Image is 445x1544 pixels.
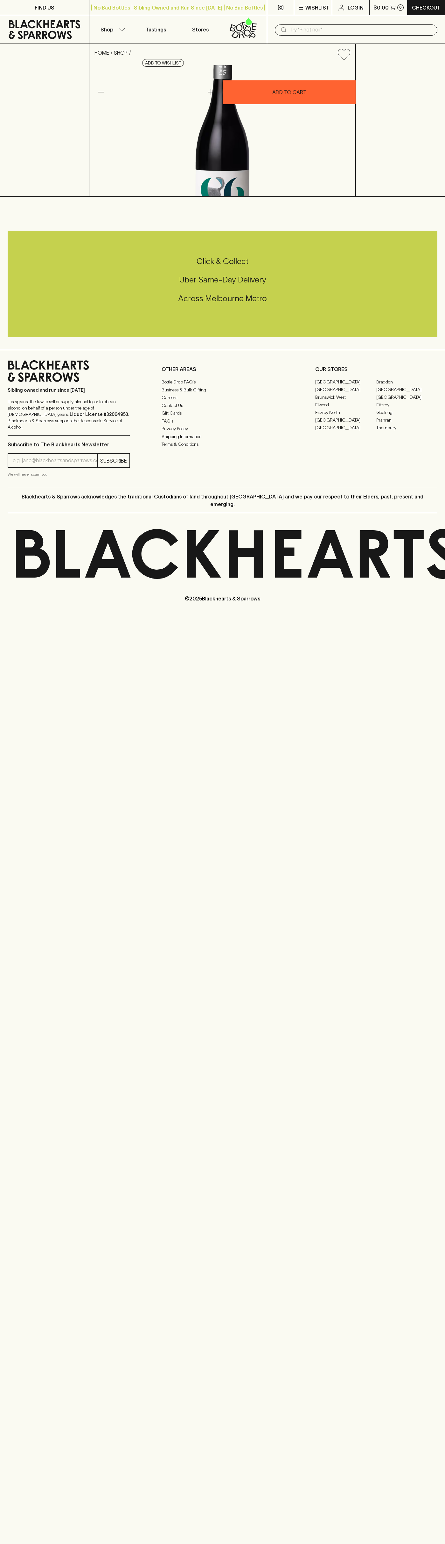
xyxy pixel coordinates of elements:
a: [GEOGRAPHIC_DATA] [315,386,376,393]
p: FIND US [35,4,54,11]
a: HOME [94,50,109,56]
a: Stores [178,15,223,44]
a: Braddon [376,378,437,386]
a: Fitzroy North [315,409,376,416]
input: Try "Pinot noir" [290,25,432,35]
h5: Click & Collect [8,256,437,267]
p: SUBSCRIBE [100,457,127,464]
a: Tastings [134,15,178,44]
a: FAQ's [162,417,284,425]
p: Wishlist [305,4,330,11]
a: [GEOGRAPHIC_DATA] [315,378,376,386]
button: Add to wishlist [335,46,353,63]
button: ADD TO CART [223,80,356,104]
a: Thornbury [376,424,437,431]
p: Tastings [146,26,166,33]
button: Shop [89,15,134,44]
p: Sibling owned and run since [DATE] [8,387,130,393]
a: [GEOGRAPHIC_DATA] [376,386,437,393]
a: SHOP [114,50,128,56]
p: OTHER AREAS [162,365,284,373]
p: 0 [399,6,402,9]
p: Checkout [412,4,441,11]
a: Fitzroy [376,401,437,409]
p: Shop [101,26,113,33]
a: Contact Us [162,402,284,409]
div: Call to action block [8,231,437,337]
strong: Liquor License #32064953 [70,412,128,417]
h5: Across Melbourne Metro [8,293,437,304]
p: Login [348,4,364,11]
a: Terms & Conditions [162,441,284,448]
a: [GEOGRAPHIC_DATA] [315,416,376,424]
a: Brunswick West [315,393,376,401]
p: It is against the law to sell or supply alcohol to, or to obtain alcohol on behalf of a person un... [8,398,130,430]
a: [GEOGRAPHIC_DATA] [315,424,376,431]
button: SUBSCRIBE [98,454,129,467]
a: Elwood [315,401,376,409]
a: Careers [162,394,284,402]
p: OUR STORES [315,365,437,373]
a: Bottle Drop FAQ's [162,378,284,386]
h5: Uber Same-Day Delivery [8,274,437,285]
a: Privacy Policy [162,425,284,433]
p: Stores [192,26,209,33]
input: e.g. jane@blackheartsandsparrows.com.au [13,456,97,466]
a: Gift Cards [162,410,284,417]
p: Blackhearts & Sparrows acknowledges the traditional Custodians of land throughout [GEOGRAPHIC_DAT... [12,493,433,508]
button: Add to wishlist [142,59,184,67]
p: We will never spam you [8,471,130,477]
a: Prahran [376,416,437,424]
p: ADD TO CART [272,88,306,96]
p: Subscribe to The Blackhearts Newsletter [8,441,130,448]
a: Business & Bulk Gifting [162,386,284,394]
img: 41482.png [89,65,355,196]
p: $0.00 [373,4,389,11]
a: [GEOGRAPHIC_DATA] [376,393,437,401]
a: Shipping Information [162,433,284,440]
a: Geelong [376,409,437,416]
